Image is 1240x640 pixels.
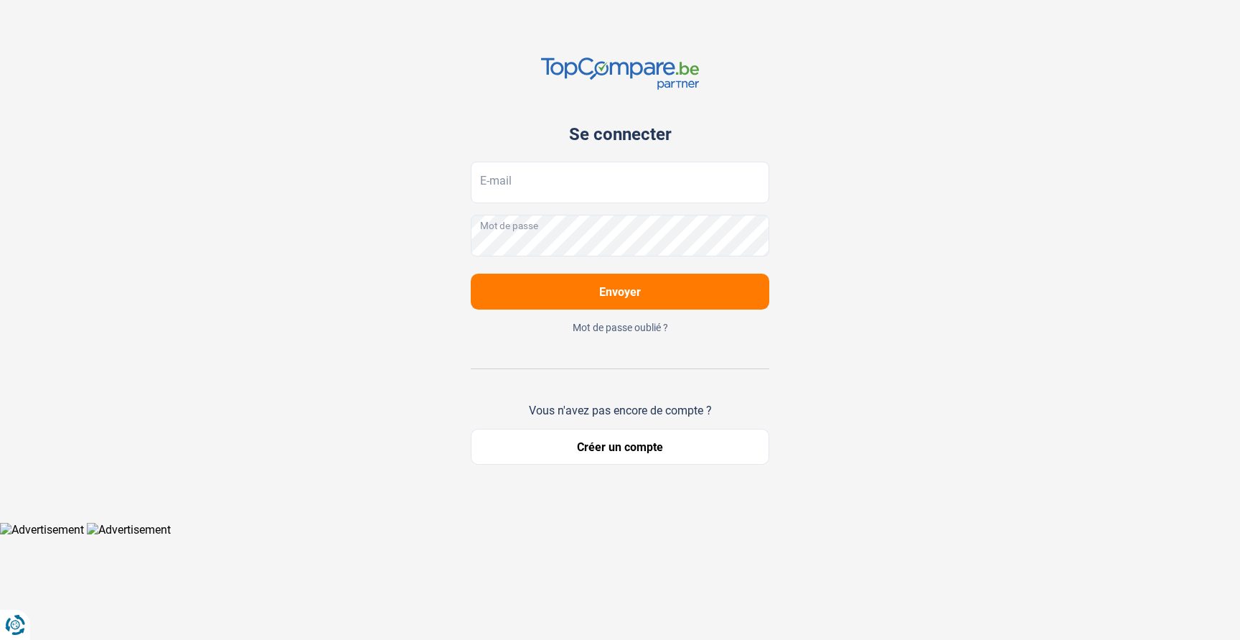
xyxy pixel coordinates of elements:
button: Mot de passe oublié ? [471,321,769,334]
img: TopCompare.be [541,57,699,90]
div: Se connecter [471,124,769,144]
button: Créer un compte [471,429,769,465]
button: Envoyer [471,274,769,310]
div: Vous n'avez pas encore de compte ? [471,404,769,417]
span: Envoyer [599,285,641,299]
img: Advertisement [87,523,171,537]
